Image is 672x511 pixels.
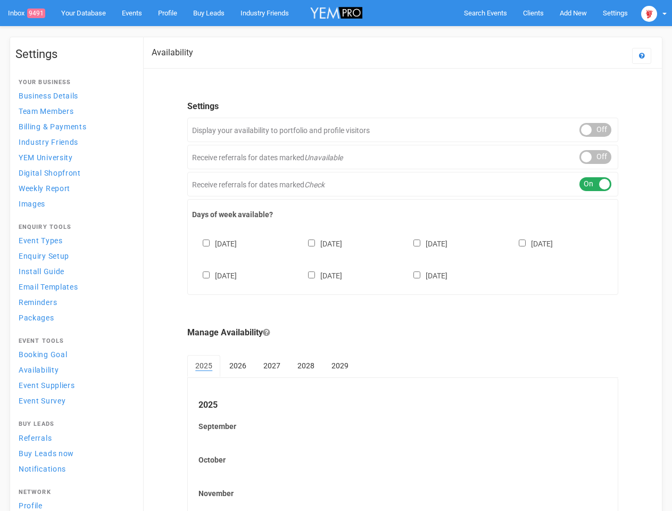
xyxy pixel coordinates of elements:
h4: Network [19,489,129,496]
span: Event Survey [19,397,65,405]
a: Availability [15,362,132,377]
div: Receive referrals for dates marked [187,145,618,169]
label: [DATE] [297,237,342,249]
a: Enquiry Setup [15,249,132,263]
label: Days of week available? [192,209,613,220]
input: [DATE] [308,271,315,278]
input: [DATE] [308,240,315,246]
a: Business Details [15,88,132,103]
span: Event Types [19,236,63,245]
a: Event Types [15,233,132,248]
a: Billing & Payments [15,119,132,134]
a: Images [15,196,132,211]
span: Availability [19,366,59,374]
label: November [198,488,607,499]
label: [DATE] [508,237,553,249]
h4: Event Tools [19,338,129,344]
a: Event Suppliers [15,378,132,392]
label: October [198,455,607,465]
span: Reminders [19,298,57,307]
h4: Your Business [19,79,129,86]
span: Weekly Report [19,184,70,193]
label: [DATE] [403,269,447,281]
span: Add New [560,9,587,17]
legend: Settings [187,101,618,113]
em: Check [304,180,325,189]
a: Email Templates [15,279,132,294]
h1: Settings [15,48,132,61]
a: Reminders [15,295,132,309]
legend: Manage Availability [187,327,618,339]
input: [DATE] [413,271,420,278]
em: Unavailable [304,153,343,162]
div: Receive referrals for dates marked [187,172,618,196]
a: 2026 [221,355,254,376]
label: [DATE] [403,237,447,249]
div: Display your availability to portfolio and profile visitors [187,118,618,142]
a: Booking Goal [15,347,132,361]
a: YEM University [15,150,132,164]
a: Referrals [15,431,132,445]
img: open-uri20250107-2-1pbi2ie [641,6,657,22]
span: Digital Shopfront [19,169,81,177]
a: Install Guide [15,264,132,278]
a: 2027 [255,355,288,376]
a: Event Survey [15,393,132,408]
span: Notifications [19,465,66,473]
input: [DATE] [203,240,210,246]
a: 2028 [289,355,322,376]
span: Images [19,200,45,208]
span: Search Events [464,9,507,17]
span: 9491 [27,9,45,18]
input: [DATE] [519,240,526,246]
a: Notifications [15,461,132,476]
span: Enquiry Setup [19,252,69,260]
span: Clients [523,9,544,17]
h4: Buy Leads [19,421,129,427]
label: [DATE] [297,269,342,281]
h4: Enquiry Tools [19,224,129,230]
span: Event Suppliers [19,381,75,390]
a: 2029 [323,355,356,376]
input: [DATE] [413,240,420,246]
a: Buy Leads now [15,446,132,460]
a: Industry Friends [15,135,132,149]
legend: 2025 [198,399,607,411]
a: Packages [15,310,132,325]
input: [DATE] [203,271,210,278]
a: 2025 [187,355,220,377]
span: Business Details [19,92,78,100]
label: [DATE] [192,269,237,281]
label: [DATE] [192,237,237,249]
span: Team Members [19,107,73,116]
span: Booking Goal [19,350,67,359]
h2: Availability [152,48,193,57]
span: YEM University [19,153,73,162]
a: Digital Shopfront [15,166,132,180]
a: Weekly Report [15,181,132,195]
span: Billing & Payments [19,122,87,131]
span: Install Guide [19,267,64,276]
label: September [198,421,607,432]
span: Packages [19,314,54,322]
a: Team Members [15,104,132,118]
span: Email Templates [19,283,78,291]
